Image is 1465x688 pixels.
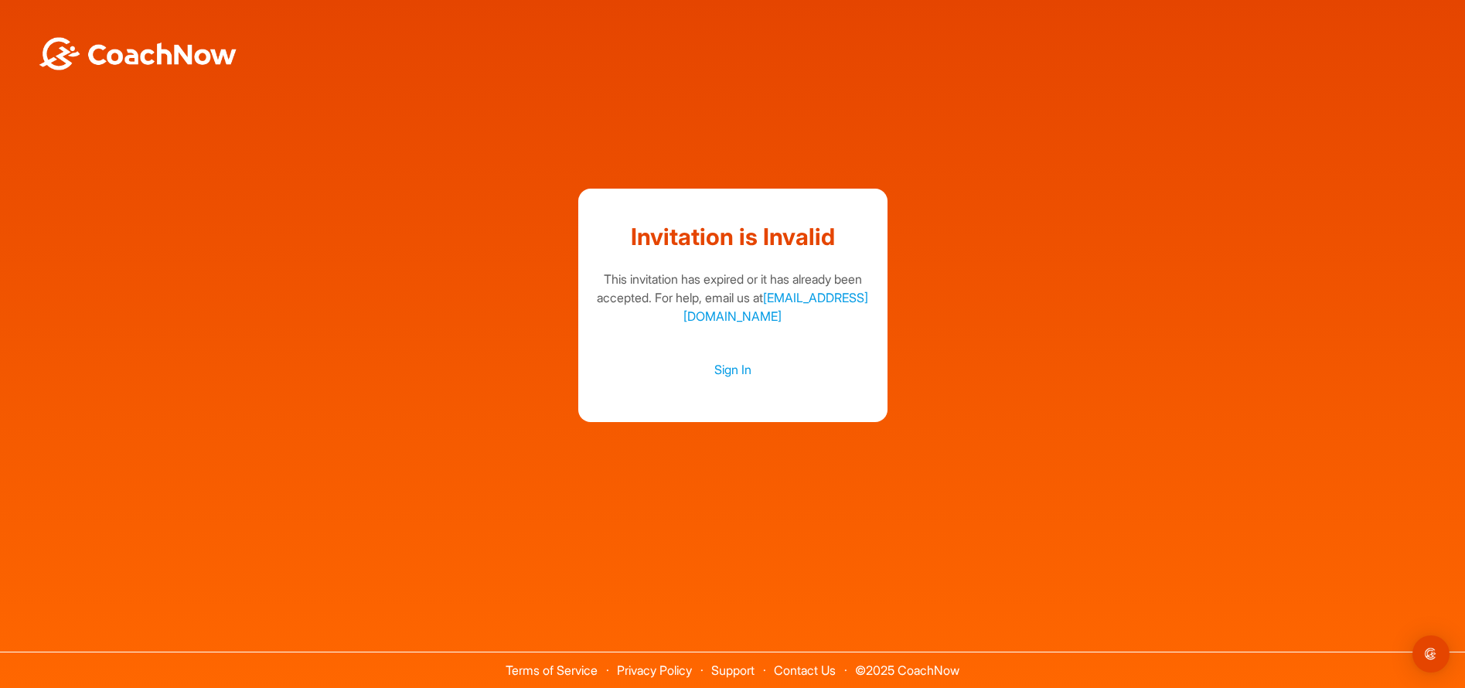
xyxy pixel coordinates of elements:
div: Open Intercom Messenger [1412,635,1450,673]
a: Terms of Service [506,662,598,678]
img: BwLJSsUCoWCh5upNqxVrqldRgqLPVwmV24tXu5FoVAoFEpwwqQ3VIfuoInZCoVCoTD4vwADAC3ZFMkVEQFDAAAAAElFTkSuQmCC [37,37,238,70]
a: Contact Us [774,662,836,678]
a: Support [711,662,755,678]
a: Privacy Policy [617,662,692,678]
span: © 2025 CoachNow [847,652,967,676]
a: [EMAIL_ADDRESS][DOMAIN_NAME] [683,290,868,324]
a: Sign In [594,359,872,380]
div: This invitation has expired or it has already been accepted. For help, email us at [594,270,872,325]
h1: Invitation is Invalid [594,220,872,254]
